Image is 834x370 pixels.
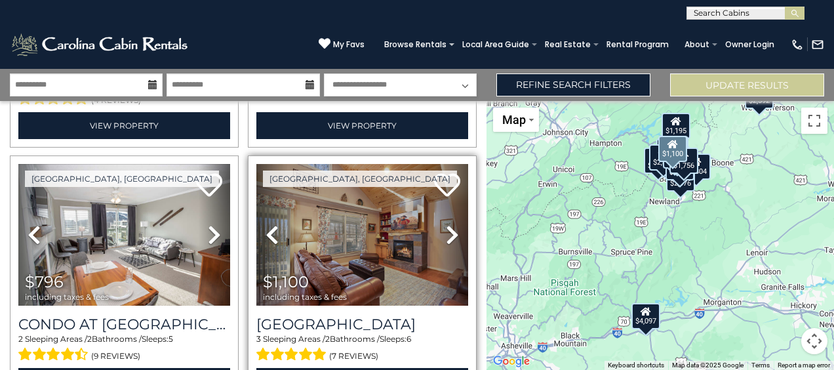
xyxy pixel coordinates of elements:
span: 3 [256,334,261,344]
div: $1,195 [662,113,690,139]
a: Condo at [GEOGRAPHIC_DATA] [18,316,230,333]
div: Sleeping Areas / Bathrooms / Sleeps: [256,333,468,365]
a: About [678,35,716,54]
a: Browse Rentals [378,35,453,54]
span: 2 [87,334,92,344]
button: Toggle fullscreen view [801,108,827,134]
span: $796 [25,272,64,291]
span: 6 [407,334,411,344]
img: White-1-2.png [10,31,191,58]
button: Map camera controls [801,328,827,354]
h3: Condo at Pinnacle Inn Resort [18,316,230,333]
span: 2 [18,334,23,344]
a: Owner Login [719,35,781,54]
img: Google [490,353,533,370]
a: Terms (opens in new tab) [751,361,770,369]
div: $1,854 [644,148,673,174]
button: Update Results [670,73,824,96]
span: (7 reviews) [329,348,378,365]
span: 2 [325,334,330,344]
span: Map data ©2025 Google [672,361,744,369]
span: including taxes & fees [263,293,347,301]
a: View Property [256,112,468,139]
img: thumbnail_163280808.jpeg [18,164,230,306]
img: thumbnail_163534608.jpeg [256,164,468,306]
button: Keyboard shortcuts [608,361,664,370]
span: including taxes & fees [25,293,109,301]
a: [GEOGRAPHIC_DATA] [256,316,468,333]
a: [GEOGRAPHIC_DATA], [GEOGRAPHIC_DATA] [25,171,219,187]
div: $4,097 [631,303,660,329]
div: Sleeping Areas / Bathrooms / Sleeps: [18,333,230,365]
a: Report a map error [778,361,830,369]
a: [GEOGRAPHIC_DATA], [GEOGRAPHIC_DATA] [263,171,457,187]
span: Map [502,113,526,127]
h3: Mountain Abbey [256,316,468,333]
span: 5 [169,334,173,344]
img: phone-regular-white.png [791,38,804,51]
img: mail-regular-white.png [811,38,824,51]
a: Local Area Guide [456,35,536,54]
div: $2,872 [649,144,678,171]
div: $1,100 [658,136,687,162]
span: $1,100 [263,272,309,291]
a: Real Estate [538,35,597,54]
a: My Favs [319,37,365,51]
a: Refine Search Filters [496,73,650,96]
span: My Favs [333,39,365,51]
a: View Property [18,112,230,139]
a: Rental Program [600,35,675,54]
span: (9 reviews) [91,348,140,365]
a: Open this area in Google Maps (opens a new window) [490,353,533,370]
button: Change map style [493,108,539,132]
